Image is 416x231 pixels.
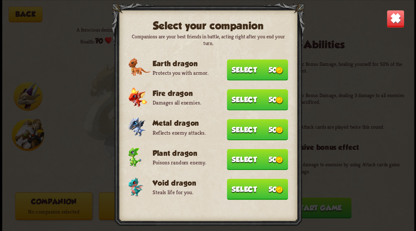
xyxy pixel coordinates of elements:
img: Gold.png [275,67,283,74]
img: Earth_Dragon_Baby.png [128,58,151,76]
h3: Void dragon [152,179,288,187]
img: Close_Button.png [386,10,404,28]
h3: Earth dragon [152,59,288,67]
h3: Plant dragon [152,149,288,157]
h3: Fire dragon [152,89,288,97]
img: Metal_Dragon_Baby.png [128,117,146,137]
h2: Select your companion [128,19,288,31]
img: Gold.png [275,126,283,134]
img: Void_Dragon_Baby.png [128,177,144,196]
p: Companions are your best friends in battle, acting right after you end your turn. [128,33,288,46]
p: Reflects enemy attacks. [152,129,288,136]
p: Poisons random enemy. [152,159,288,166]
img: Fire_Dragon_Baby.png [128,87,147,107]
button: Select 50 [227,119,288,140]
img: Gold.png [275,186,283,193]
button: Select 50 [227,89,288,110]
img: Gold.png [275,156,283,164]
button: Select 50 [227,179,288,200]
h3: Metal dragon [152,119,288,127]
p: Protects you with armor. [152,69,288,76]
img: Gold.png [275,96,283,104]
button: Select 50 [227,59,288,80]
p: Damages all enemies. [152,99,288,106]
p: Steals life for you. [152,189,288,196]
img: Plant_Dragon_Baby.png [128,147,141,166]
button: Select 50 [227,149,288,170]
